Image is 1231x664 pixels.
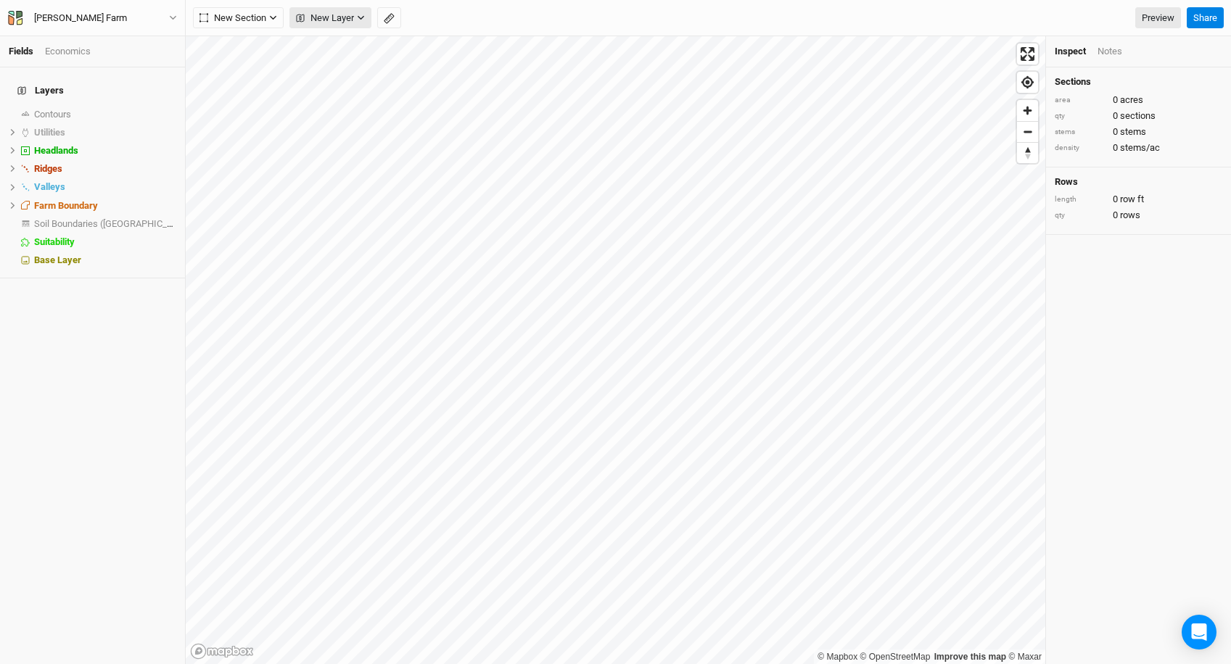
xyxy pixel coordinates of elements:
div: Base Layer [34,254,176,266]
div: Contours [34,109,176,120]
a: OpenStreetMap [860,652,931,662]
button: New Section [193,7,284,29]
div: Hopple Farm [34,11,127,25]
h4: Rows [1055,176,1222,188]
button: Enter fullscreen [1017,43,1038,65]
span: row ft [1120,193,1144,206]
div: qty [1055,210,1106,221]
div: qty [1055,111,1106,122]
span: stems/ac [1120,141,1160,154]
div: [PERSON_NAME] Farm [34,11,127,25]
span: Contours [34,109,71,120]
div: Utilities [34,127,176,138]
button: Zoom out [1017,121,1038,142]
span: Soil Boundaries ([GEOGRAPHIC_DATA]) [34,218,195,229]
div: Headlands [34,145,176,157]
button: Zoom in [1017,100,1038,121]
span: Ridges [34,163,62,174]
div: length [1055,194,1106,205]
div: Suitability [34,236,176,248]
span: Farm Boundary [34,200,98,211]
a: Mapbox [818,652,857,662]
div: area [1055,95,1106,106]
div: Open Intercom Messenger [1182,615,1216,650]
span: Suitability [34,236,75,247]
a: Maxar [1008,652,1042,662]
span: Headlands [34,145,78,156]
button: Shortcut: M [377,7,401,29]
div: stems [1055,127,1106,138]
span: Zoom out [1017,122,1038,142]
button: [PERSON_NAME] Farm [7,10,178,26]
a: Fields [9,46,33,57]
span: rows [1120,209,1140,222]
span: New Section [199,11,266,25]
span: stems [1120,125,1146,138]
button: Find my location [1017,72,1038,93]
div: Economics [45,45,91,58]
span: acres [1120,94,1143,107]
div: 0 [1055,109,1222,123]
div: 0 [1055,209,1222,222]
a: Improve this map [934,652,1006,662]
div: Valleys [34,181,176,193]
div: density [1055,143,1106,154]
div: 0 [1055,94,1222,107]
canvas: Map [186,36,1045,664]
div: Notes [1098,45,1122,58]
span: Utilities [34,127,65,138]
a: Preview [1135,7,1181,29]
div: Farm Boundary [34,200,176,212]
span: Reset bearing to north [1017,143,1038,163]
div: Soil Boundaries (US) [34,218,176,230]
div: 0 [1055,193,1222,206]
div: 0 [1055,141,1222,154]
button: Reset bearing to north [1017,142,1038,163]
span: Valleys [34,181,65,192]
button: New Layer [289,7,371,29]
span: Base Layer [34,254,81,265]
span: sections [1120,109,1156,123]
button: Share [1187,7,1224,29]
a: Mapbox logo [190,643,254,660]
div: Inspect [1055,45,1086,58]
div: Ridges [34,163,176,175]
div: 0 [1055,125,1222,138]
h4: Sections [1055,76,1222,88]
h4: Layers [9,76,176,105]
span: New Layer [296,11,354,25]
